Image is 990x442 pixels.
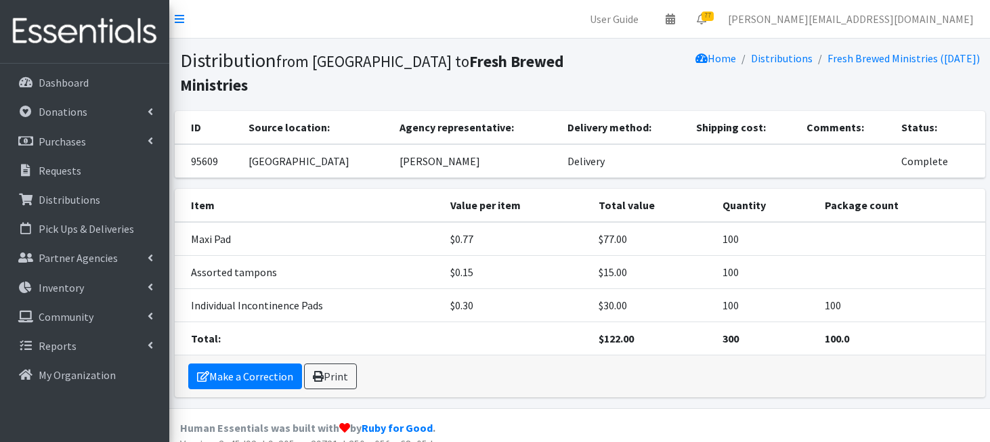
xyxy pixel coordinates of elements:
small: from [GEOGRAPHIC_DATA] to [180,51,564,95]
th: Package count [817,189,985,222]
td: $0.15 [442,256,590,289]
a: Pick Ups & Deliveries [5,215,164,242]
a: My Organization [5,361,164,389]
p: Requests [39,164,81,177]
p: Purchases [39,135,86,148]
strong: 300 [723,332,739,345]
td: 100 [817,289,985,322]
td: 100 [714,256,817,289]
a: Donations [5,98,164,125]
th: Status: [893,111,985,144]
a: Print [304,363,357,389]
p: My Organization [39,368,116,382]
p: Donations [39,105,87,118]
a: Fresh Brewed Ministries ([DATE]) [827,51,980,65]
td: [GEOGRAPHIC_DATA] [240,144,391,178]
strong: 100.0 [825,332,849,345]
th: ID [175,111,241,144]
td: 100 [714,289,817,322]
th: Quantity [714,189,817,222]
td: Delivery [559,144,688,178]
span: 77 [702,12,714,21]
td: $77.00 [590,222,714,256]
a: Requests [5,157,164,184]
td: $30.00 [590,289,714,322]
a: Inventory [5,274,164,301]
td: $15.00 [590,256,714,289]
p: Community [39,310,93,324]
th: Comments: [798,111,893,144]
a: Make a Correction [188,363,302,389]
h1: Distribution [180,49,575,95]
p: Dashboard [39,76,89,89]
a: [PERSON_NAME][EMAIL_ADDRESS][DOMAIN_NAME] [717,5,985,32]
td: 95609 [175,144,241,178]
a: Distributions [751,51,813,65]
b: Fresh Brewed Ministries [180,51,564,95]
a: Reports [5,332,164,359]
a: Ruby for Good [362,421,433,435]
p: Inventory [39,281,84,294]
a: Distributions [5,186,164,213]
p: Partner Agencies [39,251,118,265]
th: Shipping cost: [688,111,798,144]
td: [PERSON_NAME] [391,144,559,178]
a: Dashboard [5,69,164,96]
strong: $122.00 [599,332,634,345]
td: $0.30 [442,289,590,322]
td: Complete [893,144,985,178]
a: Community [5,303,164,330]
strong: Human Essentials was built with by . [180,421,435,435]
td: Individual Incontinence Pads [175,289,443,322]
th: Total value [590,189,714,222]
img: HumanEssentials [5,9,164,54]
td: Maxi Pad [175,222,443,256]
th: Delivery method: [559,111,688,144]
a: Partner Agencies [5,244,164,271]
td: $0.77 [442,222,590,256]
p: Pick Ups & Deliveries [39,222,134,236]
a: User Guide [579,5,649,32]
th: Value per item [442,189,590,222]
a: 77 [686,5,717,32]
p: Distributions [39,193,100,206]
p: Reports [39,339,77,353]
th: Agency representative: [391,111,559,144]
th: Source location: [240,111,391,144]
a: Home [695,51,736,65]
strong: Total: [191,332,221,345]
th: Item [175,189,443,222]
a: Purchases [5,128,164,155]
td: 100 [714,222,817,256]
td: Assorted tampons [175,256,443,289]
